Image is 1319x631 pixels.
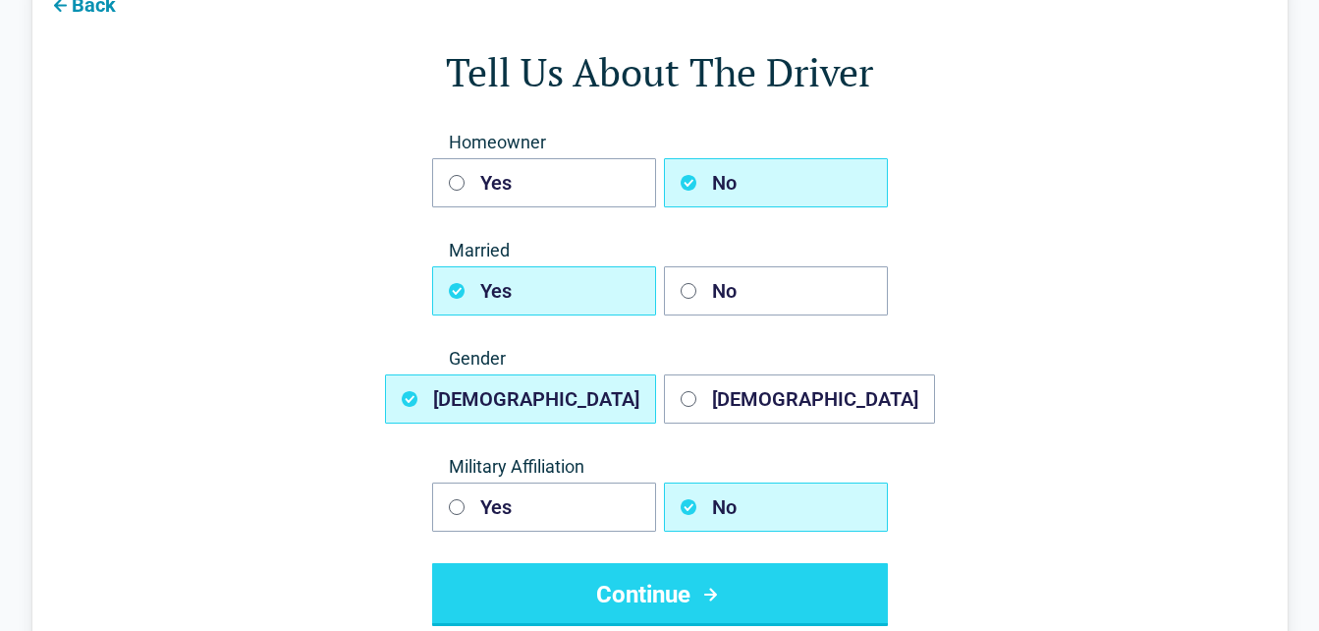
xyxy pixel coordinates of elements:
span: Homeowner [432,131,888,154]
button: No [664,483,888,532]
button: [DEMOGRAPHIC_DATA] [664,374,935,424]
button: No [664,158,888,207]
button: Continue [432,563,888,626]
button: [DEMOGRAPHIC_DATA] [385,374,656,424]
span: Gender [432,347,888,371]
button: Yes [432,483,656,532]
button: Yes [432,266,656,315]
h1: Tell Us About The Driver [111,44,1209,99]
button: Yes [432,158,656,207]
span: Married [432,239,888,262]
button: No [664,266,888,315]
span: Military Affiliation [432,455,888,479]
